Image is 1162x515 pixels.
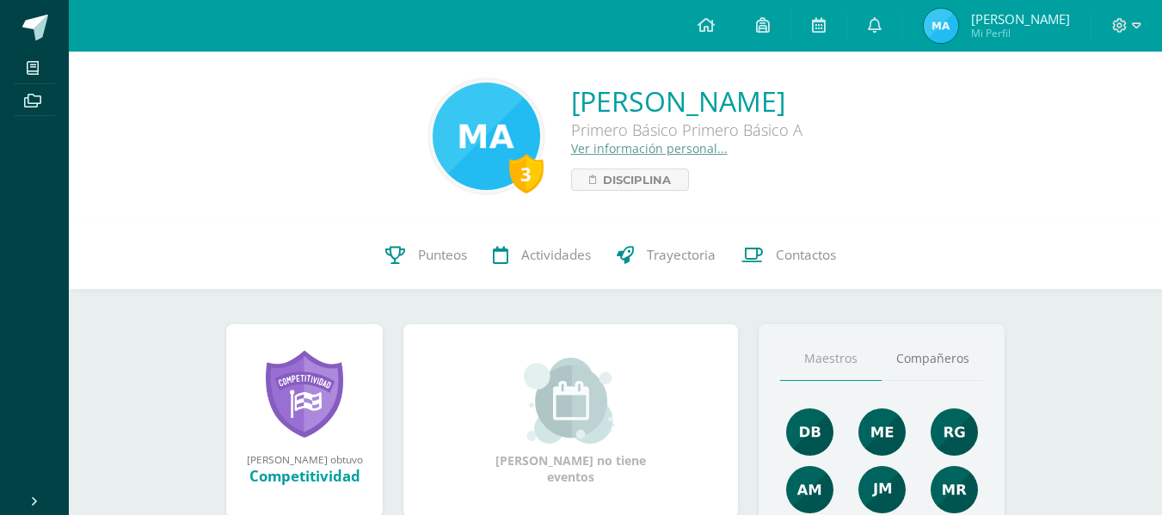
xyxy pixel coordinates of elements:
[882,337,983,381] a: Compañeros
[480,221,604,290] a: Actividades
[524,358,618,444] img: event_small.png
[571,169,689,191] a: Disciplina
[603,169,671,190] span: Disciplina
[780,337,882,381] a: Maestros
[433,83,540,190] img: 0903adc737f67a48c46e9b34a4fdb2ba.png
[971,26,1070,40] span: Mi Perfil
[971,10,1070,28] span: [PERSON_NAME]
[571,140,728,156] a: Ver información personal...
[786,408,833,456] img: 92e8b7530cfa383477e969a429d96048.png
[647,246,716,264] span: Trayectoria
[509,154,544,193] div: 3
[485,358,657,485] div: [PERSON_NAME] no tiene eventos
[372,221,480,290] a: Punteos
[418,246,467,264] span: Punteos
[571,83,802,120] a: [PERSON_NAME]
[858,408,906,456] img: 65453557fab290cae8854fbf14c7a1d7.png
[786,466,833,513] img: b7c5ef9c2366ee6e8e33a2b1ce8f818e.png
[243,466,366,486] div: Competitividad
[776,246,836,264] span: Contactos
[729,221,849,290] a: Contactos
[931,408,978,456] img: c8ce501b50aba4663d5e9c1ec6345694.png
[931,466,978,513] img: de7dd2f323d4d3ceecd6bfa9930379e0.png
[521,246,591,264] span: Actividades
[924,9,958,43] img: 0fc1e843e22395d64a9e5fe471a85efb.png
[243,452,366,466] div: [PERSON_NAME] obtuvo
[858,466,906,513] img: d63573055912b670afbd603c8ed2a4ef.png
[571,120,802,140] div: Primero Básico Primero Básico A
[604,221,729,290] a: Trayectoria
